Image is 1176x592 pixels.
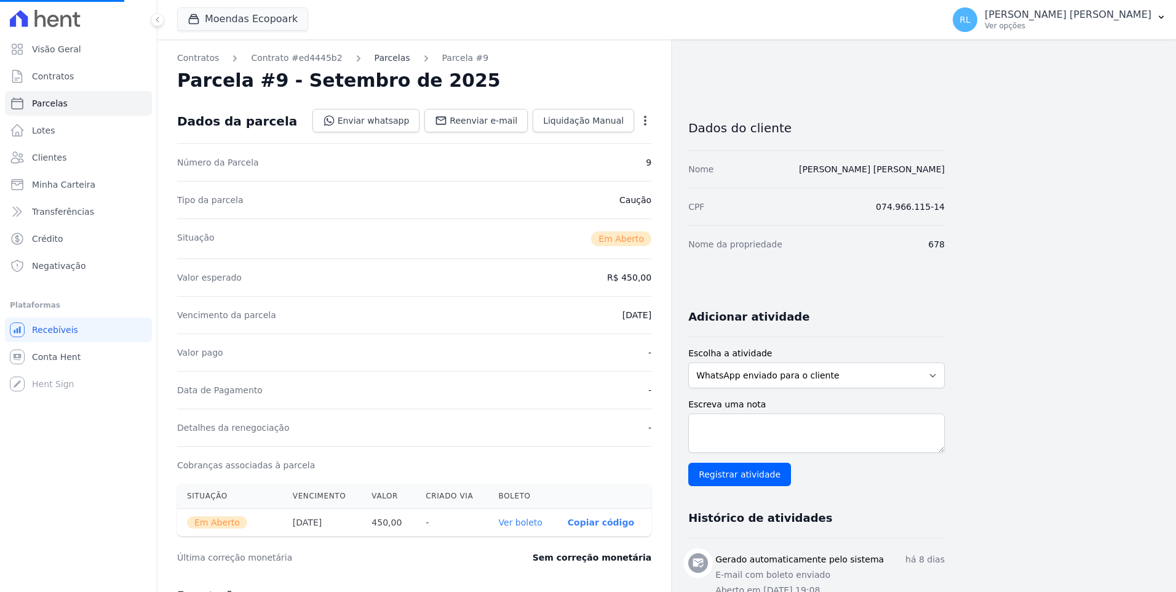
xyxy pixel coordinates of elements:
span: Em Aberto [591,231,651,246]
button: Copiar código [568,518,634,527]
a: Parcelas [375,52,410,65]
span: Clientes [32,151,66,164]
a: Contratos [5,64,152,89]
dd: - [648,422,651,434]
span: Em Aberto [187,516,247,529]
a: Contrato #ed4445b2 [251,52,342,65]
dt: Última correção monetária [177,551,458,564]
dt: Tipo da parcela [177,194,244,206]
th: Boleto [489,484,558,509]
dt: Vencimento da parcela [177,309,276,321]
dd: R$ 450,00 [607,271,651,284]
input: Registrar atividade [688,463,791,486]
a: Parcelas [5,91,152,116]
p: [PERSON_NAME] [PERSON_NAME] [985,9,1151,21]
dt: Número da Parcela [177,156,259,169]
dt: Cobranças associadas à parcela [177,459,315,471]
dt: Detalhes da renegociação [177,422,290,434]
label: Escreva uma nota [688,398,945,411]
h3: Gerado automaticamente pelo sistema [715,553,884,566]
a: Minha Carteira [5,172,152,197]
h3: Adicionar atividade [688,310,809,324]
a: Crédito [5,226,152,251]
span: Transferências [32,206,94,218]
a: Conta Hent [5,345,152,369]
span: Visão Geral [32,43,81,55]
th: 450,00 [362,509,416,537]
h3: Histórico de atividades [688,511,832,526]
dt: Nome [688,163,713,175]
th: - [416,509,488,537]
dt: Nome da propriedade [688,238,782,250]
span: Liquidação Manual [543,114,624,127]
dd: - [648,384,651,396]
span: Parcelas [32,97,68,110]
span: Recebíveis [32,324,78,336]
span: Reenviar e-mail [450,114,517,127]
dd: 074.966.115-14 [876,201,945,213]
dt: Data de Pagamento [177,384,263,396]
dd: 9 [646,156,651,169]
dd: 678 [928,238,945,250]
span: Minha Carteira [32,178,95,191]
dd: Sem correção monetária [533,551,651,564]
button: RL [PERSON_NAME] [PERSON_NAME] Ver opções [943,2,1176,37]
dt: Valor esperado [177,271,242,284]
a: Contratos [177,52,219,65]
th: Vencimento [283,484,362,509]
p: há 8 dias [905,553,945,566]
dt: Valor pago [177,346,223,359]
span: Negativação [32,260,86,272]
dd: [DATE] [622,309,651,321]
a: Negativação [5,254,152,278]
div: Dados da parcela [177,114,297,129]
a: Visão Geral [5,37,152,62]
a: Enviar whatsapp [312,109,420,132]
a: [PERSON_NAME] [PERSON_NAME] [799,164,945,174]
h3: Dados do cliente [688,121,945,135]
span: Conta Hent [32,351,81,363]
th: Valor [362,484,416,509]
button: Moendas Ecopoark [177,7,308,31]
dd: - [648,346,651,359]
a: Reenviar e-mail [424,109,528,132]
a: Clientes [5,145,152,170]
p: Ver opções [985,21,1151,31]
label: Escolha a atividade [688,347,945,360]
th: [DATE] [283,509,362,537]
dt: CPF [688,201,704,213]
div: Plataformas [10,298,147,313]
p: E-mail com boleto enviado [715,569,945,582]
a: Parcela #9 [442,52,489,65]
span: Crédito [32,233,63,245]
span: Lotes [32,124,55,137]
dd: Caução [619,194,651,206]
a: Ver boleto [499,518,542,527]
th: Criado via [416,484,488,509]
a: Recebíveis [5,318,152,342]
dt: Situação [177,231,215,246]
th: Situação [177,484,283,509]
nav: Breadcrumb [177,52,651,65]
a: Lotes [5,118,152,143]
a: Transferências [5,199,152,224]
span: RL [959,15,971,24]
h2: Parcela #9 - Setembro de 2025 [177,70,501,92]
span: Contratos [32,70,74,82]
a: Liquidação Manual [533,109,634,132]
